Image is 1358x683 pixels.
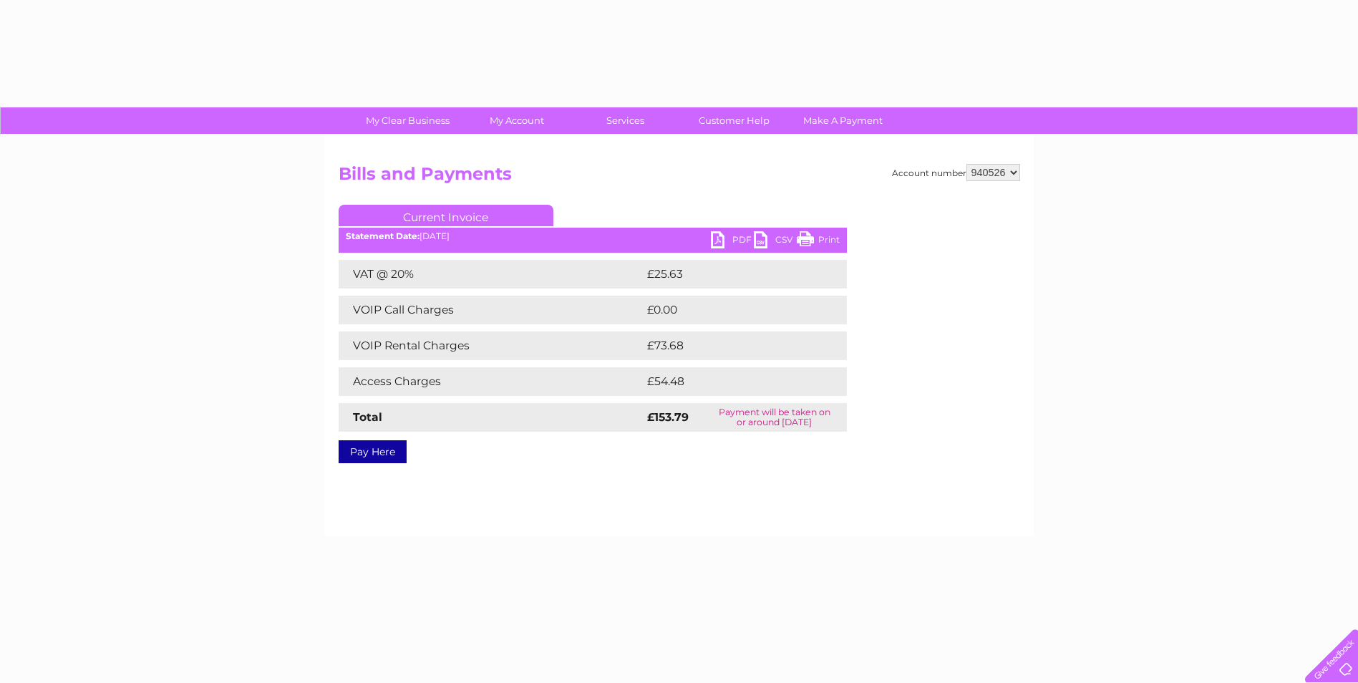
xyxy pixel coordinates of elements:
a: Current Invoice [339,205,553,226]
a: CSV [754,231,797,252]
a: My Clear Business [349,107,467,134]
strong: Total [353,410,382,424]
td: VAT @ 20% [339,260,644,289]
td: Payment will be taken on or around [DATE] [702,403,846,432]
a: My Account [457,107,576,134]
a: Services [566,107,684,134]
h2: Bills and Payments [339,164,1020,191]
td: £54.48 [644,367,819,396]
td: VOIP Call Charges [339,296,644,324]
div: Account number [892,164,1020,181]
a: Make A Payment [784,107,902,134]
a: Print [797,231,840,252]
td: VOIP Rental Charges [339,331,644,360]
a: Pay Here [339,440,407,463]
div: [DATE] [339,231,847,241]
td: £25.63 [644,260,818,289]
a: Customer Help [675,107,793,134]
b: Statement Date: [346,231,419,241]
td: £73.68 [644,331,818,360]
td: £0.00 [644,296,814,324]
td: Access Charges [339,367,644,396]
a: PDF [711,231,754,252]
strong: £153.79 [647,410,689,424]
